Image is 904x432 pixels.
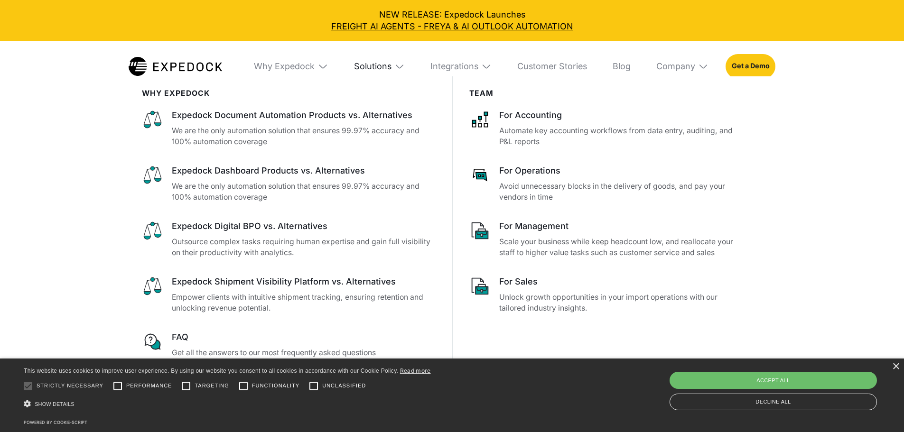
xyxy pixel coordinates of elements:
[172,347,435,358] p: Get all the answers to our most frequently asked questions
[469,276,745,314] a: For SalesUnlock growth opportunities in your import operations with our tailored industry insights.
[499,125,745,147] p: Automate key accounting workflows from data entry, auditing, and P&L reports
[172,220,435,232] div: Expedock Digital BPO vs. Alternatives
[142,109,435,147] a: Expedock Document Automation Products vs. AlternativesWe are the only automation solution that en...
[892,363,899,370] div: Close
[172,181,435,203] p: We are the only automation solution that ensures 99.97% accuracy and 100% automation coverage
[142,165,435,203] a: Expedock Dashboard Products vs. AlternativesWe are the only automation solution that ensures 99.9...
[354,61,391,72] div: Solutions
[499,181,745,203] p: Avoid unnecessary blocks in the delivery of goods, and pay your vendors in time
[509,41,596,92] a: Customer Stories
[345,41,413,92] div: Solutions
[172,109,435,121] div: Expedock Document Automation Products vs. Alternatives
[252,382,299,390] span: Functionality
[142,276,435,314] a: Expedock Shipment Visibility Platform vs. AlternativesEmpower clients with intuitive shipment tra...
[172,276,435,287] div: Expedock Shipment Visibility Platform vs. Alternatives
[422,41,500,92] div: Integrations
[499,165,745,176] div: For Operations
[604,41,639,92] a: Blog
[469,220,745,258] a: For ManagementScale your business while keep headcount low, and reallocate your staff to higher v...
[499,236,745,258] p: Scale your business while keep headcount low, and reallocate your staff to higher value tasks suc...
[172,292,435,314] p: Empower clients with intuitive shipment tracking, ensuring retention and unlocking revenue potent...
[322,382,366,390] span: Unclassified
[142,220,435,258] a: Expedock Digital BPO vs. AlternativesOutsource complex tasks requiring human expertise and gain f...
[254,61,315,72] div: Why Expedock
[35,401,75,407] span: Show details
[126,382,172,390] span: Performance
[245,41,336,92] div: Why Expedock
[24,397,431,412] div: Show details
[172,125,435,147] p: We are the only automation solution that ensures 99.97% accuracy and 100% automation coverage
[499,109,745,121] div: For Accounting
[648,41,717,92] div: Company
[9,9,895,32] div: NEW RELEASE: Expedock Launches
[142,89,435,98] div: WHy Expedock
[499,292,745,314] p: Unlock growth opportunities in your import operations with our tailored industry insights.
[656,61,695,72] div: Company
[195,382,229,390] span: Targeting
[857,386,904,432] iframe: Chat Widget
[172,331,435,343] div: FAQ
[172,236,435,258] p: Outsource complex tasks requiring human expertise and gain full visibility on their productivity ...
[469,165,745,203] a: For OperationsAvoid unnecessary blocks in the delivery of goods, and pay your vendors in time
[670,394,877,410] div: Decline all
[172,165,435,176] div: Expedock Dashboard Products vs. Alternatives
[499,276,745,287] div: For Sales
[9,20,895,32] a: FREIGHT AI AGENTS - FREYA & AI OUTLOOK AUTOMATION
[37,382,103,390] span: Strictly necessary
[142,331,435,358] a: FAQGet all the answers to our most frequently asked questions
[430,61,478,72] div: Integrations
[24,420,87,425] a: Powered by cookie-script
[726,54,775,79] a: Get a Demo
[499,220,745,232] div: For Management
[469,89,745,98] div: Team
[24,368,398,374] span: This website uses cookies to improve user experience. By using our website you consent to all coo...
[469,109,745,147] a: For AccountingAutomate key accounting workflows from data entry, auditing, and P&L reports
[400,367,431,374] a: Read more
[670,372,877,389] div: Accept all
